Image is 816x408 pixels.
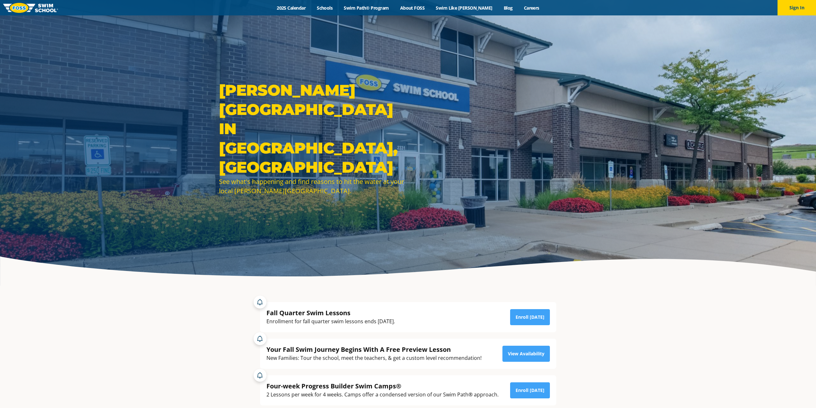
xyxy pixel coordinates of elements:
div: New Families: Tour the school, meet the teachers, & get a custom level recommendation! [266,354,482,362]
div: Enrollment for fall quarter swim lessons ends [DATE]. [266,317,395,326]
a: Schools [311,5,338,11]
a: Careers [518,5,545,11]
div: Your Fall Swim Journey Begins With A Free Preview Lesson [266,345,482,354]
div: Fall Quarter Swim Lessons [266,308,395,317]
h1: [PERSON_NAME][GEOGRAPHIC_DATA] in [GEOGRAPHIC_DATA], [GEOGRAPHIC_DATA] [219,81,405,177]
div: 2 Lessons per week for 4 weeks. Camps offer a condensed version of our Swim Path® approach. [266,390,499,399]
a: View Availability [502,346,550,362]
img: FOSS Swim School Logo [3,3,58,13]
a: About FOSS [394,5,430,11]
a: 2025 Calendar [271,5,311,11]
a: Blog [498,5,518,11]
a: Enroll [DATE] [510,309,550,325]
div: See what's happening and find reasons to hit the water at your local [PERSON_NAME][GEOGRAPHIC_DATA]. [219,177,405,195]
a: Enroll [DATE] [510,382,550,398]
div: Four-week Progress Builder Swim Camps® [266,382,499,390]
a: Swim Path® Program [338,5,394,11]
a: Swim Like [PERSON_NAME] [430,5,498,11]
